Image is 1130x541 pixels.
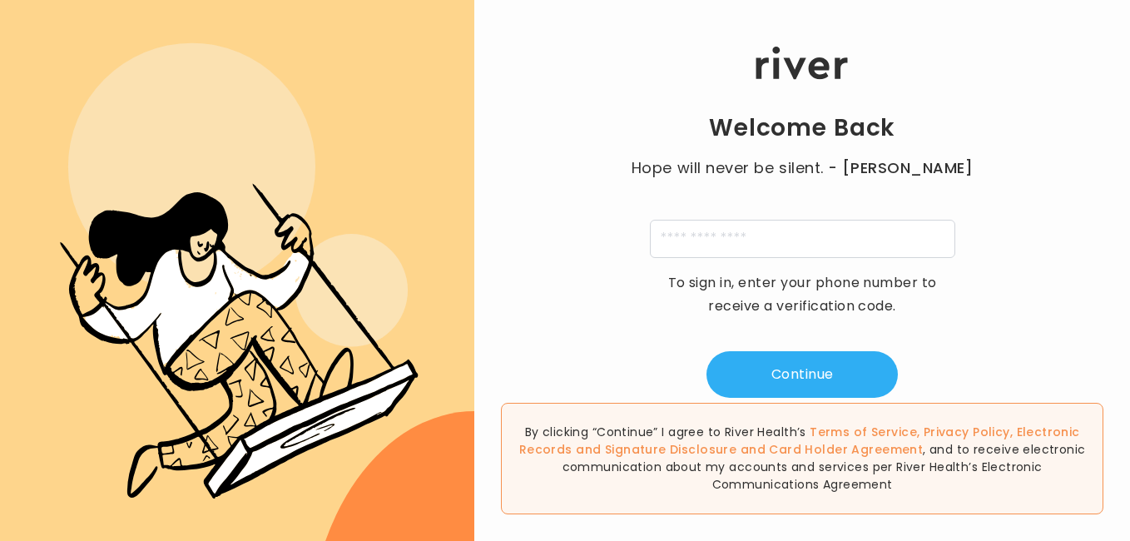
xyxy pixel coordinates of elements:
[501,403,1103,514] div: By clicking “Continue” I agree to River Health’s
[657,271,948,318] p: To sign in, enter your phone number to receive a verification code.
[924,424,1010,440] a: Privacy Policy
[519,424,1080,458] span: , , and
[563,441,1086,493] span: , and to receive electronic communication about my accounts and services per River Health’s Elect...
[519,424,1080,458] a: Electronic Records and Signature Disclosure
[706,351,898,398] button: Continue
[810,424,917,440] a: Terms of Service
[615,156,989,180] p: Hope will never be silent.
[828,156,973,180] span: - [PERSON_NAME]
[709,113,895,143] h1: Welcome Back
[769,441,923,458] a: Card Holder Agreement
